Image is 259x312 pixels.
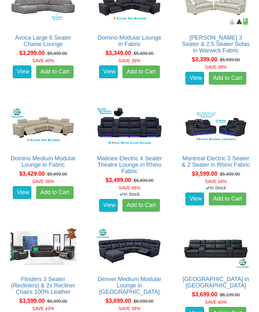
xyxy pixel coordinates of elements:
[11,155,75,168] a: Domino Medium Modular Lounge in Fabric
[134,299,153,304] del: $6,099.00
[205,65,227,70] font: SAVE 39%
[205,179,227,184] font: SAVE 34%
[182,34,249,54] a: [PERSON_NAME] 3 Seater & 2.5 Seater Sofas in Warwick Fabric
[47,51,67,56] del: $5,499.00
[181,106,251,149] img: Montreal Electric 3 Seater & 2 Seater in Rhino Fabric
[119,58,140,63] font: SAVE 39%
[185,72,204,85] a: View
[95,106,164,149] img: Matinee Electric 4 Seater Theatre Lounge in Rhino Fabric
[220,292,240,297] del: $6,199.00
[99,199,118,212] a: View
[13,186,31,199] a: View
[183,276,249,289] a: [GEOGRAPHIC_DATA] in [GEOGRAPHIC_DATA]
[209,72,246,85] a: Add to Cart
[8,106,78,149] img: Domino Medium Modular Lounge in Fabric
[106,177,131,183] span: $3,499.00
[106,50,131,56] span: $3,349.00
[106,298,131,304] span: $3,699.00
[98,276,161,295] a: Denver Medium Modular Lounge in [GEOGRAPHIC_DATA]
[182,155,250,168] a: Montreal Electric 3 Seater & 2 Seater in Rhino Fabric
[97,155,162,174] a: Matinee Electric 4 Seater Theatre Lounge in Rhino Fabric
[181,226,251,270] img: Denver Theatre Lounge in Fabric
[209,193,246,205] a: Add to Cart
[192,56,217,63] span: $3,399.00
[19,50,45,56] span: $3,299.00
[220,171,240,177] del: $5,499.00
[134,51,153,56] del: $5,499.00
[192,171,217,177] span: $3,599.00
[15,34,71,47] a: Avoca Large 6 Seater Chaise Lounge
[122,199,160,212] a: Add to Cart
[176,185,255,191] div: In Stock
[11,276,75,295] a: Flinders 3 Seater (Recliners) & 2x Recliner Chairs 100% Leather
[47,299,67,304] del: $6,399.00
[95,226,164,270] img: Denver Medium Modular Lounge in Fabric
[13,65,31,78] a: View
[119,185,140,190] font: SAVE 46%
[185,193,204,205] a: View
[36,65,74,78] a: Add to Cart
[134,178,153,183] del: $6,499.00
[122,65,160,78] a: Add to Cart
[32,58,54,63] font: SAVE 40%
[192,291,217,298] span: $3,699.00
[19,171,45,177] span: $3,429.00
[8,226,78,270] img: Flinders 3 Seater (Recliners) & 2x Recliner Chairs 100% Leather
[19,298,45,304] span: $3,599.00
[220,57,240,62] del: $5,599.00
[98,34,161,47] a: Domino Modular Lounge in Fabric
[119,306,140,311] font: SAVE 39%
[47,171,67,177] del: $5,699.00
[36,186,74,199] a: Add to Cart
[99,65,118,78] a: View
[90,191,169,197] div: In Stock
[32,179,54,184] font: SAVE 39%
[205,300,227,305] font: SAVE 40%
[32,306,54,311] font: SAVE 43%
